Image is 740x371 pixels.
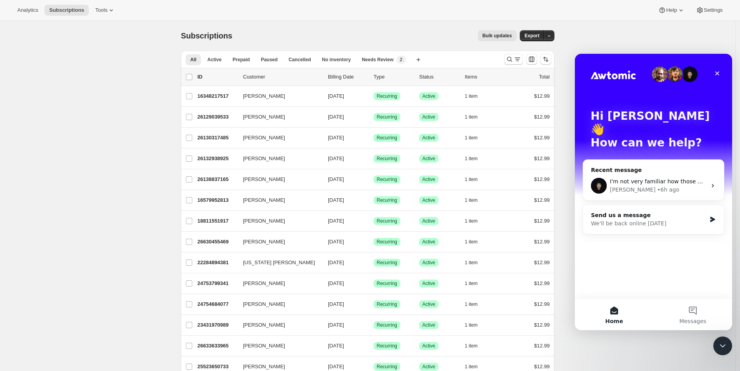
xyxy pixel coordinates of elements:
span: Bulk updates [482,33,512,39]
div: 26129039533[PERSON_NAME][DATE]SuccessRecurringSuccessActive1 item$12.99 [197,111,550,122]
span: [PERSON_NAME] [243,342,285,350]
span: [DATE] [328,364,344,369]
span: 1 item [465,343,478,349]
span: [DATE] [328,155,344,161]
span: Active [422,218,435,224]
span: $12.99 [534,260,550,265]
span: Recurring [377,218,397,224]
span: Recurring [377,280,397,287]
span: 1 item [465,176,478,183]
span: Active [422,155,435,162]
span: 1 item [465,280,478,287]
p: 23431970989 [197,321,237,329]
button: Subscriptions [44,5,89,16]
span: Settings [704,7,723,13]
button: [PERSON_NAME] [238,319,317,331]
p: 16348217517 [197,92,237,100]
button: [PERSON_NAME] [238,340,317,352]
span: Active [422,176,435,183]
span: [PERSON_NAME] [243,155,285,163]
button: Settings [691,5,727,16]
span: [DATE] [328,280,344,286]
button: Help [653,5,689,16]
span: Help [666,7,677,13]
p: 26130317485 [197,134,237,142]
span: [PERSON_NAME] [243,92,285,100]
div: 22284894381[US_STATE] [PERSON_NAME][DATE]SuccessRecurringSuccessActive1 item$12.99 [197,257,550,268]
button: 1 item [465,320,486,331]
span: [DATE] [328,322,344,328]
p: Billing Date [328,73,367,81]
button: 1 item [465,132,486,143]
button: [PERSON_NAME] [238,111,317,123]
button: Analytics [13,5,43,16]
p: 26132938925 [197,155,237,163]
span: Recurring [377,114,397,120]
p: 24753799341 [197,280,237,287]
span: 1 item [465,93,478,99]
span: Active [422,239,435,245]
span: Active [422,343,435,349]
span: $12.99 [534,239,550,245]
p: Customer [243,73,322,81]
span: 1 item [465,114,478,120]
div: 26633633965[PERSON_NAME][DATE]SuccessRecurringSuccessActive1 item$12.99 [197,340,550,351]
span: $12.99 [534,343,550,349]
button: 1 item [465,236,486,247]
span: [PERSON_NAME] [243,300,285,308]
button: [PERSON_NAME] [238,152,317,165]
div: Items [465,73,504,81]
span: Prepaid [232,57,250,63]
span: $12.99 [534,155,550,161]
span: Active [422,364,435,370]
span: 1 item [465,322,478,328]
span: Recurring [377,301,397,307]
button: [PERSON_NAME] [238,298,317,311]
span: Active [422,301,435,307]
span: Active [207,57,221,63]
p: 22284894381 [197,259,237,267]
button: 1 item [465,299,486,310]
span: $12.99 [534,280,550,286]
span: $12.99 [534,176,550,182]
span: Recurring [377,239,397,245]
span: All [190,57,196,63]
span: Active [422,114,435,120]
button: 1 item [465,340,486,351]
span: [PERSON_NAME] [243,113,285,121]
span: $12.99 [534,218,550,224]
button: 1 item [465,278,486,289]
span: 1 item [465,364,478,370]
div: IDCustomerBilling DateTypeStatusItemsTotal [197,73,550,81]
div: 26130317485[PERSON_NAME][DATE]SuccessRecurringSuccessActive1 item$12.99 [197,132,550,143]
div: 24754684077[PERSON_NAME][DATE]SuccessRecurringSuccessActive1 item$12.99 [197,299,550,310]
span: 1 item [465,197,478,203]
iframe: Intercom live chat [575,54,732,330]
span: [PERSON_NAME] [243,196,285,204]
button: 1 item [465,257,486,268]
p: 26633633965 [197,342,237,350]
span: 1 item [465,135,478,141]
span: Subscriptions [181,31,232,40]
button: 1 item [465,153,486,164]
iframe: Intercom live chat [713,336,732,355]
span: $12.99 [534,197,550,203]
p: Total [539,73,550,81]
span: No inventory [322,57,351,63]
button: [PERSON_NAME] [238,90,317,102]
span: [PERSON_NAME] [243,134,285,142]
p: 26138837165 [197,175,237,183]
span: [DATE] [328,135,344,141]
p: 24754684077 [197,300,237,308]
